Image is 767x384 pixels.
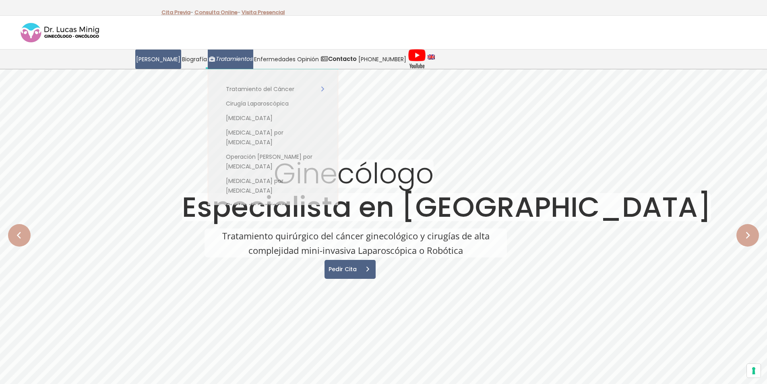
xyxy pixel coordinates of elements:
[161,7,193,18] p: -
[226,100,289,108] span: Cirugía Laparoscópica
[208,111,338,125] a: [MEDICAL_DATA]
[136,55,180,64] span: [PERSON_NAME]
[274,160,434,188] rs-layer: Ginecólogo
[208,82,338,96] a: Tratamiento del Cáncer
[325,266,358,272] span: Pedir Cita
[205,228,507,257] rs-layer: Tratamiento quirúrgico del cáncer ginecológico y cirugías de alta complejidad mini-invasiva Lapar...
[161,8,190,16] a: Cita Previa
[296,50,320,69] a: Opinión
[358,50,407,69] a: [PHONE_NUMBER]
[254,55,296,64] span: Enfermedades
[226,153,312,170] span: Operación [PERSON_NAME] por [MEDICAL_DATA]
[226,201,287,219] span: Quistes de Ovario por [MEDICAL_DATA]
[181,50,208,69] a: Biografía
[320,50,358,69] a: Contacto
[408,49,426,69] img: Videos Youtube Ginecología
[253,50,296,69] a: Enfermedades
[194,7,240,18] p: -
[226,114,273,122] span: [MEDICAL_DATA]
[407,50,427,69] a: Videos Youtube Ginecología
[325,260,376,279] a: Pedir Cita
[208,174,338,198] a: [MEDICAL_DATA] por [MEDICAL_DATA]
[226,85,294,93] span: Tratamiento del Cáncer
[208,149,338,174] a: Operación [PERSON_NAME] por [MEDICAL_DATA]
[208,198,338,222] a: Quistes de Ovario por [MEDICAL_DATA]
[135,50,181,69] a: [PERSON_NAME]
[194,8,238,16] a: Consulta Online
[297,55,319,64] span: Opinión
[428,55,435,60] img: language english
[226,129,283,146] span: [MEDICAL_DATA] por [MEDICAL_DATA]
[358,55,406,64] span: [PHONE_NUMBER]
[215,54,252,64] span: Tratamientos
[226,177,283,195] span: [MEDICAL_DATA] por [MEDICAL_DATA]
[182,193,711,221] rs-layer: Especialista en [GEOGRAPHIC_DATA]
[242,8,285,16] a: Visita Presencial
[427,50,436,69] a: language english
[208,50,253,69] a: Tratamientos
[208,96,338,111] a: Cirugía Laparoscópica
[208,125,338,149] a: [MEDICAL_DATA] por [MEDICAL_DATA]
[747,364,761,378] button: Sus preferencias de consentimiento para tecnologías de seguimiento
[328,55,357,63] strong: Contacto
[182,55,207,64] span: Biografía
